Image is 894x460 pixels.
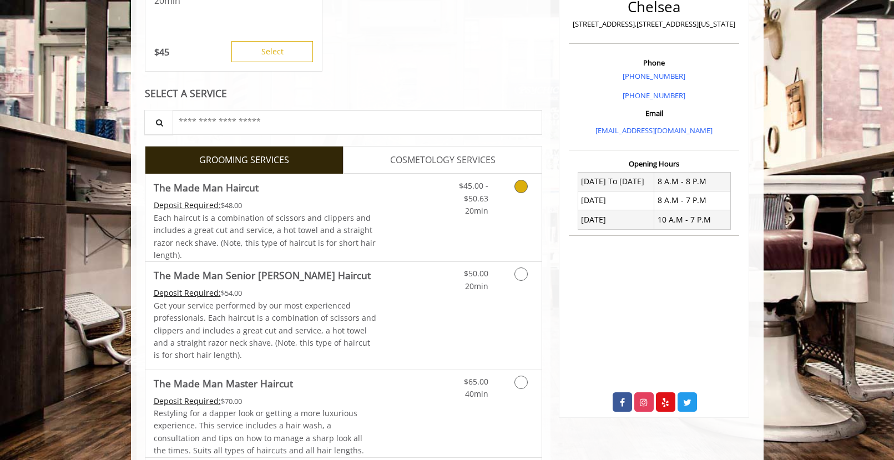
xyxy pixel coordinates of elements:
[623,90,685,100] a: [PHONE_NUMBER]
[154,376,293,391] b: The Made Man Master Haircut
[154,267,371,283] b: The Made Man Senior [PERSON_NAME] Haircut
[154,396,221,406] span: This service needs some Advance to be paid before we block your appointment
[154,46,169,58] p: 45
[595,125,713,135] a: [EMAIL_ADDRESS][DOMAIN_NAME]
[154,199,377,211] div: $48.00
[154,408,364,456] span: Restyling for a dapper look or getting a more luxurious experience. This service includes a hair ...
[654,210,731,229] td: 10 A.M - 7 P.M
[459,180,488,203] span: $45.00 - $50.63
[154,287,377,299] div: $54.00
[464,268,488,279] span: $50.00
[144,110,173,135] button: Service Search
[154,213,376,260] span: Each haircut is a combination of scissors and clippers and includes a great cut and service, a ho...
[623,71,685,81] a: [PHONE_NUMBER]
[572,109,736,117] h3: Email
[199,153,289,168] span: GROOMING SERVICES
[231,41,313,62] button: Select
[154,200,221,210] span: This service needs some Advance to be paid before we block your appointment
[654,172,731,191] td: 8 A.M - 8 P.M
[154,395,377,407] div: $70.00
[465,205,488,216] span: 20min
[145,88,543,99] div: SELECT A SERVICE
[154,300,377,362] p: Get your service performed by our most experienced professionals. Each haircut is a combination o...
[569,160,739,168] h3: Opening Hours
[654,191,731,210] td: 8 A.M - 7 P.M
[390,153,496,168] span: COSMETOLOGY SERVICES
[578,191,654,210] td: [DATE]
[154,287,221,298] span: This service needs some Advance to be paid before we block your appointment
[464,376,488,387] span: $65.00
[154,46,159,58] span: $
[465,388,488,399] span: 40min
[572,18,736,30] p: [STREET_ADDRESS],[STREET_ADDRESS][US_STATE]
[572,59,736,67] h3: Phone
[154,180,259,195] b: The Made Man Haircut
[465,281,488,291] span: 20min
[578,210,654,229] td: [DATE]
[578,172,654,191] td: [DATE] To [DATE]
